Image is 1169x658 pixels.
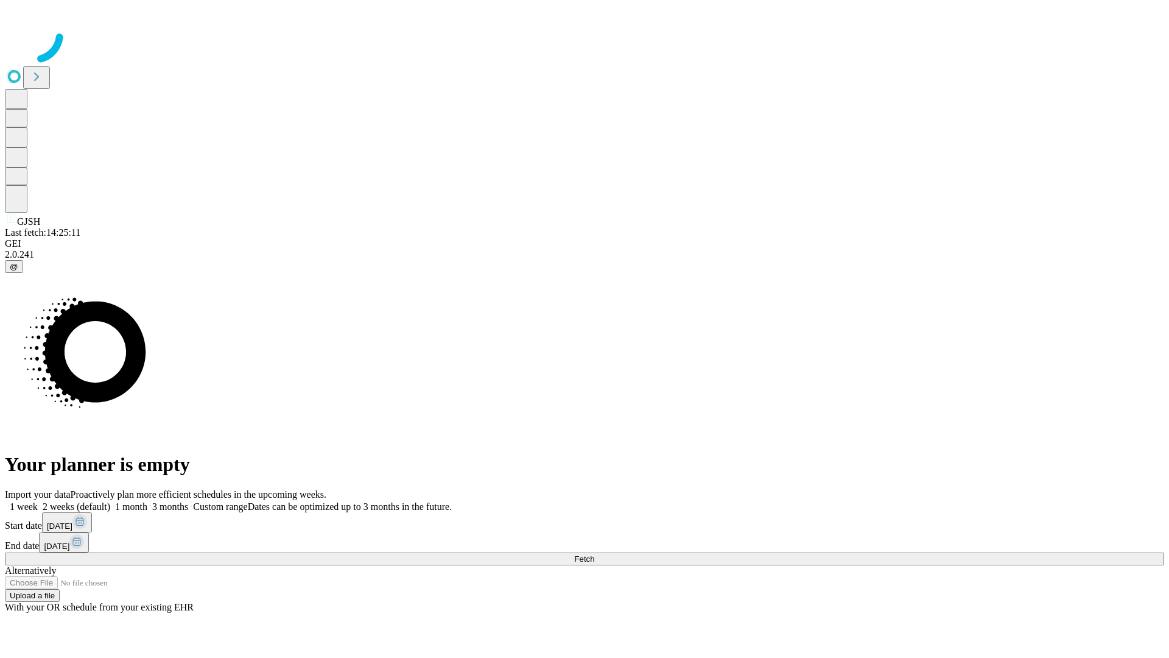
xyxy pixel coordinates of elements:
[71,489,326,500] span: Proactively plan more efficient schedules in the upcoming weeks.
[42,512,92,532] button: [DATE]
[5,238,1164,249] div: GEI
[574,554,594,564] span: Fetch
[5,602,194,612] span: With your OR schedule from your existing EHR
[193,501,247,512] span: Custom range
[5,532,1164,553] div: End date
[5,565,56,576] span: Alternatively
[5,589,60,602] button: Upload a file
[152,501,188,512] span: 3 months
[10,262,18,271] span: @
[5,227,80,238] span: Last fetch: 14:25:11
[47,522,72,531] span: [DATE]
[248,501,452,512] span: Dates can be optimized up to 3 months in the future.
[5,512,1164,532] div: Start date
[5,249,1164,260] div: 2.0.241
[44,542,69,551] span: [DATE]
[5,453,1164,476] h1: Your planner is empty
[5,553,1164,565] button: Fetch
[39,532,89,553] button: [DATE]
[5,489,71,500] span: Import your data
[43,501,110,512] span: 2 weeks (default)
[17,216,40,227] span: GJSH
[5,260,23,273] button: @
[10,501,38,512] span: 1 week
[115,501,147,512] span: 1 month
